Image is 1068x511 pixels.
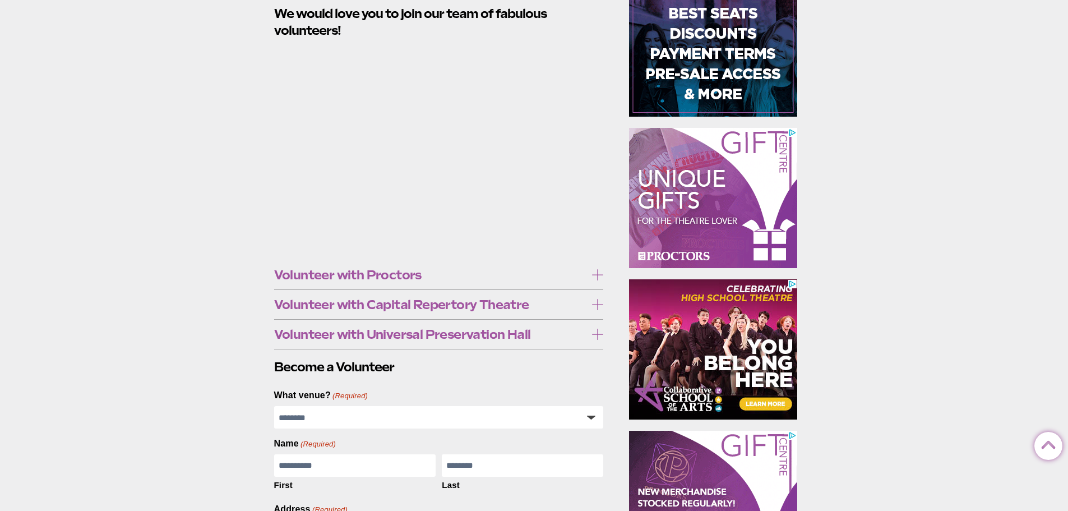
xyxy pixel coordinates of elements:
span: Volunteer with Universal Preservation Hall [274,328,586,340]
h2: ! [274,5,604,40]
h2: Become a Volunteer [274,358,604,376]
legend: Name [274,438,336,450]
label: What venue? [274,389,368,402]
span: Volunteer with Capital Repertory Theatre [274,298,586,311]
iframe: Volunteer with Proctors Collaborative 2018 [274,44,604,229]
strong: We would love you to join our team of fabulous volunteers [274,6,547,38]
span: Volunteer with Proctors [274,269,586,281]
span: (Required) [299,439,336,449]
iframe: Advertisement [629,279,797,420]
label: First [274,477,436,491]
a: Back to Top [1034,432,1057,455]
iframe: Advertisement [629,128,797,268]
span: (Required) [331,391,368,401]
label: Last [442,477,603,491]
